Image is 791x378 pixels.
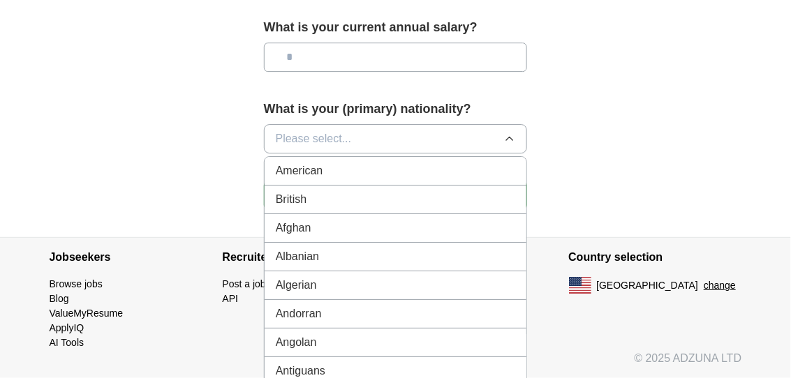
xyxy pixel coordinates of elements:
[704,278,736,293] button: change
[264,100,528,119] label: What is your (primary) nationality?
[276,191,306,208] span: British
[50,308,124,319] a: ValueMyResume
[223,278,266,289] a: Post a job
[264,18,528,37] label: What is your current annual salary?
[50,278,103,289] a: Browse jobs
[276,162,323,179] span: American
[597,278,699,293] span: [GEOGRAPHIC_DATA]
[276,334,317,351] span: Angolan
[223,293,239,304] a: API
[38,350,753,378] div: © 2025 ADZUNA LTD
[276,277,317,294] span: Algerian
[264,124,528,153] button: Please select...
[569,238,742,277] h4: Country selection
[276,305,322,322] span: Andorran
[50,293,69,304] a: Blog
[50,322,84,333] a: ApplyIQ
[276,220,311,236] span: Afghan
[276,248,319,265] span: Albanian
[569,277,591,294] img: US flag
[276,130,352,147] span: Please select...
[50,337,84,348] a: AI Tools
